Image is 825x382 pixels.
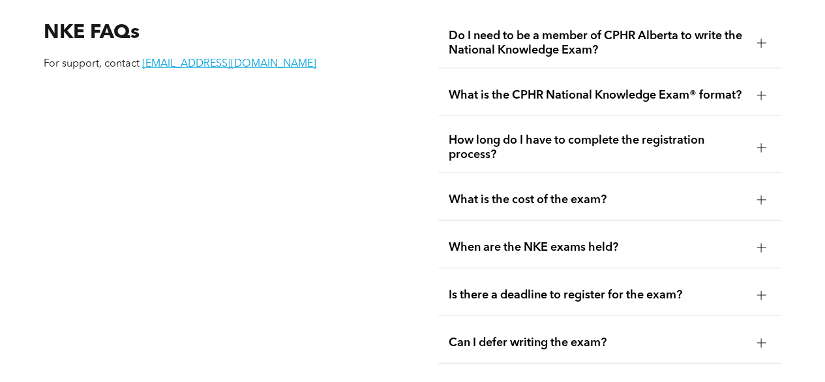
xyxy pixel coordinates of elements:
[449,336,747,350] span: Can I defer writing the exam?
[449,29,747,57] span: Do I need to be a member of CPHR Alberta to write the National Knowledge Exam?
[449,133,747,162] span: How long do I have to complete the registration process?
[44,59,140,69] span: For support, contact
[449,193,747,207] span: What is the cost of the exam?
[449,288,747,302] span: Is there a deadline to register for the exam?
[449,88,747,103] span: What is the CPHR National Knowledge Exam® format?
[142,59,316,69] a: [EMAIL_ADDRESS][DOMAIN_NAME]
[449,240,747,255] span: When are the NKE exams held?
[44,23,140,42] span: NKE FAQs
